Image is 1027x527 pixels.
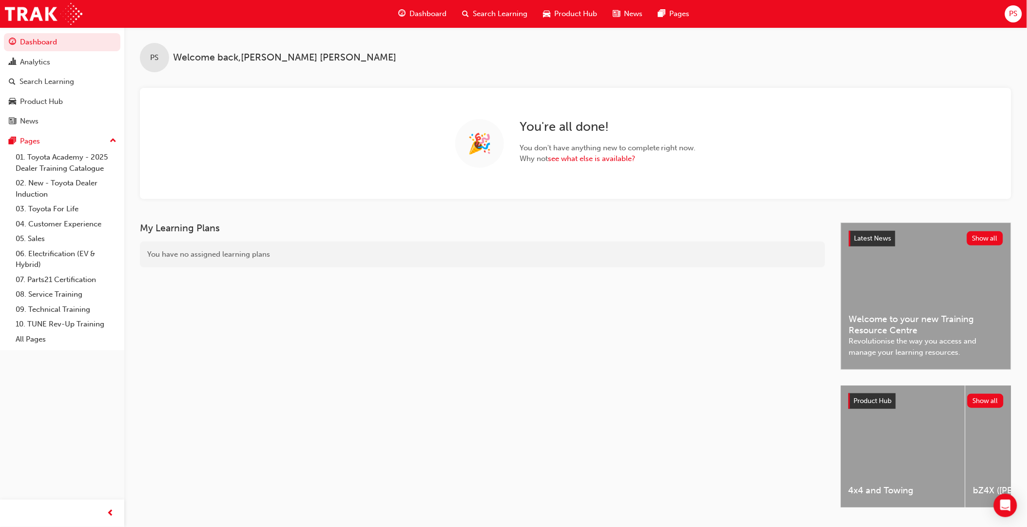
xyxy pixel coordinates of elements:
[398,8,406,20] span: guage-icon
[20,136,40,147] div: Pages
[12,150,120,176] a: 01. Toyota Academy - 2025 Dealer Training Catalogue
[535,4,605,24] a: car-iconProduct Hub
[12,317,120,332] a: 10. TUNE Rev-Up Training
[9,98,16,106] span: car-icon
[4,31,120,132] button: DashboardAnalyticsSearch LearningProduct HubNews
[140,223,825,234] h3: My Learning Plans
[849,393,1004,409] a: Product HubShow all
[841,385,965,507] a: 4x4 and Towing
[151,52,159,63] span: PS
[140,242,825,267] div: You have no assigned learning plans
[1009,8,1018,20] span: PS
[854,397,892,405] span: Product Hub
[520,119,696,135] h2: You ' re all done!
[9,117,16,126] span: news-icon
[12,202,120,217] a: 03. Toyota For Life
[12,217,120,232] a: 04. Customer Experience
[4,93,120,111] a: Product Hub
[613,8,620,20] span: news-icon
[409,8,446,20] span: Dashboard
[650,4,697,24] a: pages-iconPages
[849,336,1003,358] span: Revolutionise the way you access and manage your learning resources.
[462,8,469,20] span: search-icon
[520,153,696,164] span: Why not
[854,234,891,243] span: Latest News
[20,57,50,68] div: Analytics
[4,53,120,71] a: Analytics
[849,485,957,496] span: 4x4 and Towing
[473,8,527,20] span: Search Learning
[4,33,120,51] a: Dashboard
[12,246,120,272] a: 06. Electrification (EV & Hybrid)
[548,154,635,163] a: see what else is available?
[12,272,120,287] a: 07. Parts21 Certification
[12,332,120,347] a: All Pages
[967,231,1004,245] button: Show all
[543,8,550,20] span: car-icon
[849,314,1003,336] span: Welcome to your new Training Resource Centre
[467,138,492,149] span: 🎉
[107,507,115,520] span: prev-icon
[12,231,120,246] a: 05. Sales
[994,494,1017,517] div: Open Intercom Messenger
[20,96,63,107] div: Product Hub
[12,287,120,302] a: 08. Service Training
[20,116,39,127] div: News
[9,58,16,67] span: chart-icon
[12,176,120,202] a: 02. New - Toyota Dealer Induction
[173,52,396,63] span: Welcome back , [PERSON_NAME] [PERSON_NAME]
[605,4,650,24] a: news-iconNews
[19,76,74,87] div: Search Learning
[841,223,1011,370] a: Latest NewsShow allWelcome to your new Training Resource CentreRevolutionise the way you access a...
[4,132,120,150] button: Pages
[4,73,120,91] a: Search Learning
[554,8,597,20] span: Product Hub
[4,112,120,130] a: News
[1005,5,1022,22] button: PS
[849,231,1003,246] a: Latest NewsShow all
[624,8,642,20] span: News
[5,3,82,25] img: Trak
[9,137,16,146] span: pages-icon
[658,8,665,20] span: pages-icon
[9,38,16,47] span: guage-icon
[669,8,689,20] span: Pages
[110,135,116,147] span: up-icon
[968,394,1004,408] button: Show all
[12,302,120,317] a: 09. Technical Training
[520,142,696,154] span: You don ' t have anything new to complete right now.
[454,4,535,24] a: search-iconSearch Learning
[390,4,454,24] a: guage-iconDashboard
[9,78,16,86] span: search-icon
